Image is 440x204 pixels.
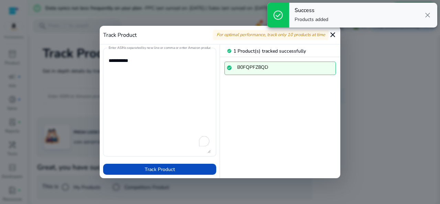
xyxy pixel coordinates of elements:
span: For optimal performance, track only 10 products at time [217,32,325,38]
button: Track Product [103,164,216,175]
span: close [423,11,432,19]
mat-label: Enter ASINs separated by new line or comma or enter Amazon product page URL [109,46,228,51]
mat-icon: check_circle [227,64,232,72]
p: Products added [295,16,328,23]
h4: Track Product [103,32,137,39]
mat-icon: check_circle [227,47,232,55]
span: check_circle [273,10,284,21]
span: Track Product [145,166,175,173]
textarea: To enrich screen reader interactions, please activate Accessibility in Grammarly extension settings [109,51,211,153]
h4: Success [295,7,328,14]
mat-icon: close [329,31,337,39]
span: 1 Product(s) tracked successfully [233,48,306,54]
div: B0FQPFZ8QD [237,64,334,71]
